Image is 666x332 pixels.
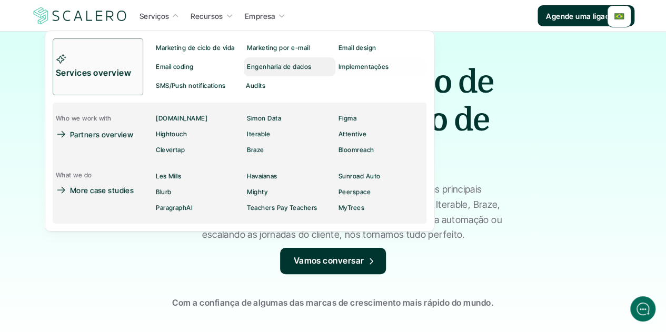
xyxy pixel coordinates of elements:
[247,130,270,138] p: Iterable
[335,110,426,126] a: Figma
[630,296,655,321] iframe: gist-messenger-bubble-iframe
[191,11,223,22] p: Recursos
[88,264,133,271] span: We run on Gist
[153,168,244,184] a: Les Mills
[156,130,187,138] p: Hightouch
[335,126,426,142] a: Attentive
[246,82,265,89] p: Audits
[153,200,244,216] a: ParagraphAI
[53,38,143,95] a: Services overview
[293,254,364,268] p: Vamos conversar
[339,63,389,71] p: Implementações
[32,6,128,26] img: Scalero company logotype
[156,146,185,154] p: Clevertap
[244,200,335,216] a: Teachers Pay Teachers
[70,129,133,140] p: Partners overview
[244,57,335,76] a: Engenharia de dados
[156,115,207,122] p: [DOMAIN_NAME]
[247,188,267,196] p: Mighty
[339,173,381,180] p: Sunroad Auto
[56,66,134,80] p: Services overview
[339,44,376,52] p: Email design
[244,168,335,184] a: Havaianas
[140,11,169,22] p: Serviços
[339,204,364,212] p: MyTrees
[156,63,194,71] p: Email coding
[538,5,634,26] a: Agende uma ligação
[70,185,134,196] p: More case studies
[153,126,244,142] a: Hightouch
[56,172,92,179] p: What we do
[32,6,128,25] a: Scalero company logotype
[247,115,281,122] p: Simon Data
[247,204,317,212] p: Teachers Pay Teachers
[247,63,311,71] p: Engenharia de dados
[156,173,181,180] p: Les Mills
[245,11,275,22] p: Empresa
[339,115,356,122] p: Figma
[156,204,193,212] p: ParagraphAI
[68,146,126,154] span: New conversation
[244,142,335,158] a: Braze
[153,110,244,126] a: [DOMAIN_NAME]
[335,57,426,76] a: Implementações
[156,188,171,196] p: Blurb
[153,142,244,158] a: Clevertap
[335,142,426,158] a: Bloomreach
[162,182,504,243] p: Da estratégia à execução, trazemos profunda expertise nas principais plataformas de marketing de ...
[244,110,335,126] a: Simon Data
[335,168,426,184] a: Sunroad Auto
[335,184,426,200] a: Peerspace
[16,51,195,68] h1: Hi! Welcome to [GEOGRAPHIC_DATA].
[244,126,335,142] a: Iterable
[546,11,619,22] p: Agende uma ligação
[339,130,366,138] p: Attentive
[153,57,244,76] a: Email coding
[153,184,244,200] a: Blurb
[247,44,310,52] p: Marketing por e-mail
[339,146,374,154] p: Bloomreach
[247,173,277,180] p: Havaianas
[153,76,243,95] a: SMS/Push notifications
[53,182,143,198] a: More case studies
[16,70,195,120] h2: Let us know if we can help with lifecycle marketing.
[243,76,333,95] a: Audits
[614,11,624,22] img: 🇧🇷
[335,200,426,216] a: MyTrees
[153,38,244,57] a: Marketing de ciclo de vida
[156,82,226,89] p: SMS/Push notifications
[156,44,234,52] p: Marketing de ciclo de vida
[53,126,140,142] a: Partners overview
[149,63,518,177] h1: O principal estúdio de marketing de ciclo de vida✨
[56,115,112,122] p: Who we work with
[16,139,194,160] button: New conversation
[247,146,264,154] p: Braze
[339,188,371,196] p: Peerspace
[244,38,335,57] a: Marketing por e-mail
[244,184,335,200] a: Mighty
[280,248,385,274] a: Vamos conversar
[335,38,426,57] a: Email design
